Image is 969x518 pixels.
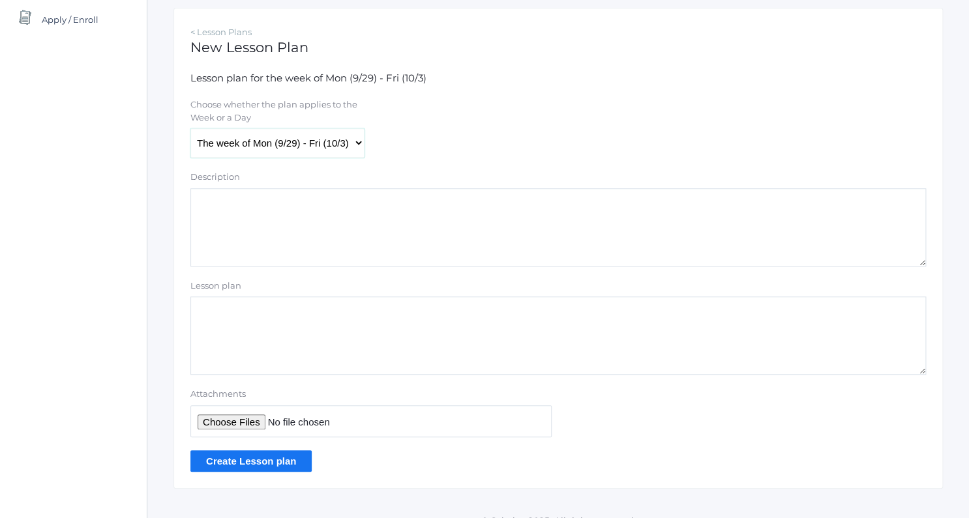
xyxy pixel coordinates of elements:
[190,27,252,37] a: < Lesson Plans
[190,40,926,55] h1: New Lesson Plan
[190,171,240,184] label: Description
[42,7,98,33] span: Apply / Enroll
[190,280,241,293] label: Lesson plan
[190,72,426,84] span: Lesson plan for the week of Mon (9/29) - Fri (10/3)
[190,388,552,401] label: Attachments
[190,450,312,472] input: Create Lesson plan
[190,98,363,124] label: Choose whether the plan applies to the Week or a Day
